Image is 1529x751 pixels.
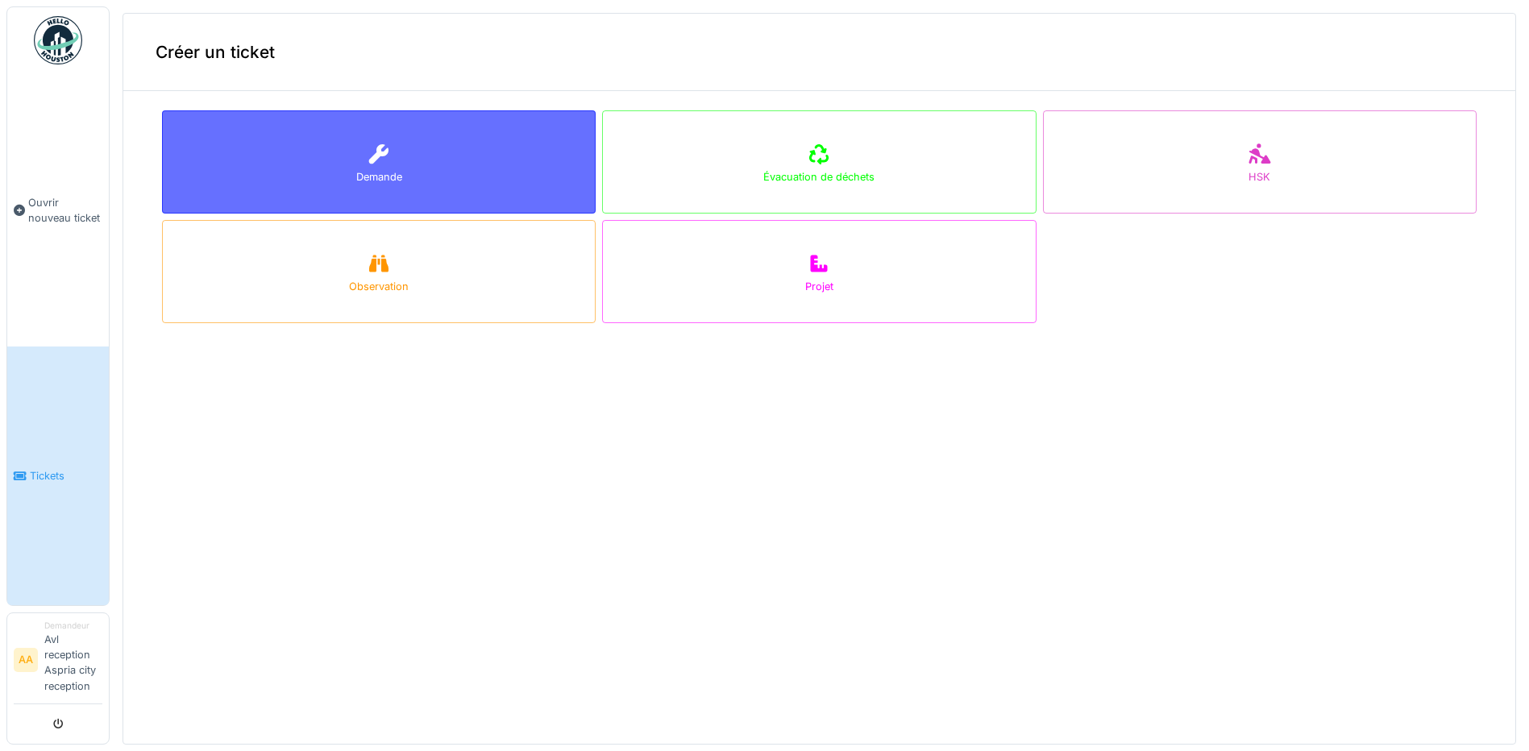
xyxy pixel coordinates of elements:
[349,279,409,294] div: Observation
[14,620,102,704] a: AA DemandeurAvl reception Aspria city reception
[356,169,402,185] div: Demande
[44,620,102,700] li: Avl reception Aspria city reception
[7,346,109,604] a: Tickets
[44,620,102,632] div: Demandeur
[30,468,102,483] span: Tickets
[123,14,1515,91] div: Créer un ticket
[14,648,38,672] li: AA
[34,16,82,64] img: Badge_color-CXgf-gQk.svg
[763,169,875,185] div: Évacuation de déchets
[7,73,109,346] a: Ouvrir nouveau ticket
[1249,169,1270,185] div: HSK
[805,279,833,294] div: Projet
[28,195,102,226] span: Ouvrir nouveau ticket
